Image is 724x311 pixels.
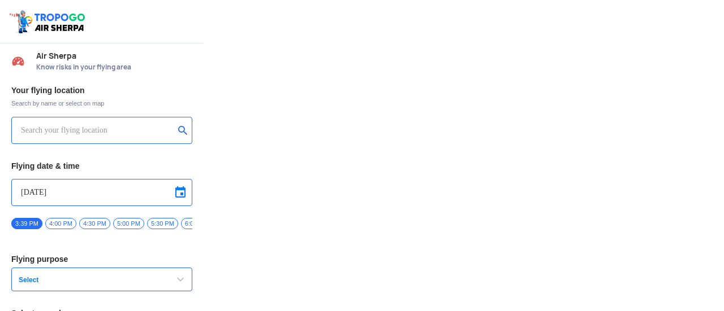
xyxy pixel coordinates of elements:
h3: Flying date & time [11,162,192,170]
span: 5:00 PM [113,218,144,229]
img: Risk Scores [11,54,25,68]
h3: Your flying location [11,86,192,94]
span: 4:00 PM [45,218,76,229]
span: Select [14,275,156,284]
h3: Flying purpose [11,255,192,263]
span: 5:30 PM [147,218,178,229]
span: 4:30 PM [79,218,110,229]
span: Search by name or select on map [11,99,192,108]
img: ic_tgdronemaps.svg [8,8,89,34]
input: Search your flying location [21,124,174,137]
button: Select [11,268,192,291]
span: Air Sherpa [36,51,192,60]
span: 3:39 PM [11,218,42,229]
input: Select Date [21,186,183,199]
span: 6:00 PM [181,218,212,229]
span: Know risks in your flying area [36,63,192,72]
